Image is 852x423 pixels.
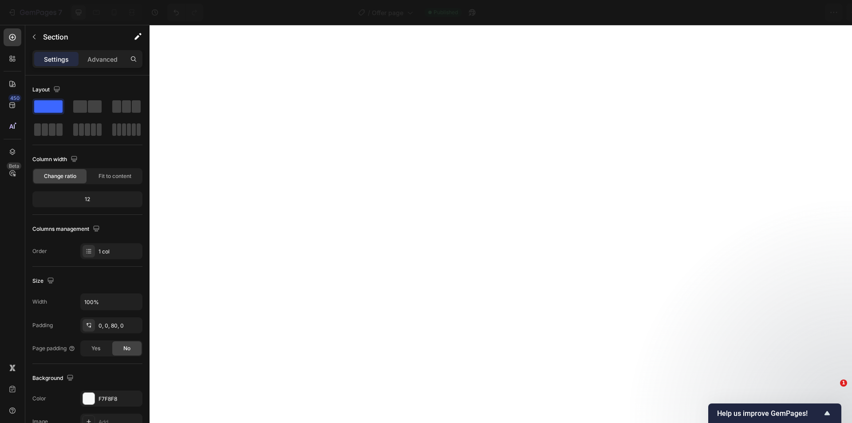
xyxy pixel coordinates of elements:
[91,344,100,352] span: Yes
[801,8,823,17] div: Publish
[8,95,21,102] div: 450
[32,84,62,96] div: Layout
[150,25,852,423] iframe: Design area
[32,395,46,403] div: Color
[7,162,21,170] div: Beta
[87,55,118,64] p: Advanced
[674,8,737,17] span: 3 products assigned
[123,344,130,352] span: No
[840,380,847,387] span: 1
[44,172,76,180] span: Change ratio
[32,372,75,384] div: Background
[32,298,47,306] div: Width
[822,393,843,414] iframe: Intercom live chat
[434,8,458,16] span: Published
[99,248,140,256] div: 1 col
[793,4,830,21] button: Publish
[43,32,116,42] p: Section
[368,8,370,17] span: /
[167,4,203,21] div: Undo/Redo
[99,395,140,403] div: F7F8F8
[32,223,102,235] div: Columns management
[32,275,56,287] div: Size
[717,408,832,419] button: Show survey - Help us improve GemPages!
[32,247,47,255] div: Order
[34,193,141,206] div: 12
[760,4,789,21] button: Save
[372,8,403,17] span: Offer page
[44,55,69,64] p: Settings
[99,172,131,180] span: Fit to content
[99,322,140,330] div: 0, 0, 80, 0
[667,4,757,21] button: 3 products assigned
[32,154,79,166] div: Column width
[32,344,75,352] div: Page padding
[81,294,142,310] input: Auto
[32,321,53,329] div: Padding
[717,409,822,418] span: Help us improve GemPages!
[4,4,66,21] button: 7
[768,9,782,16] span: Save
[58,7,62,18] p: 7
